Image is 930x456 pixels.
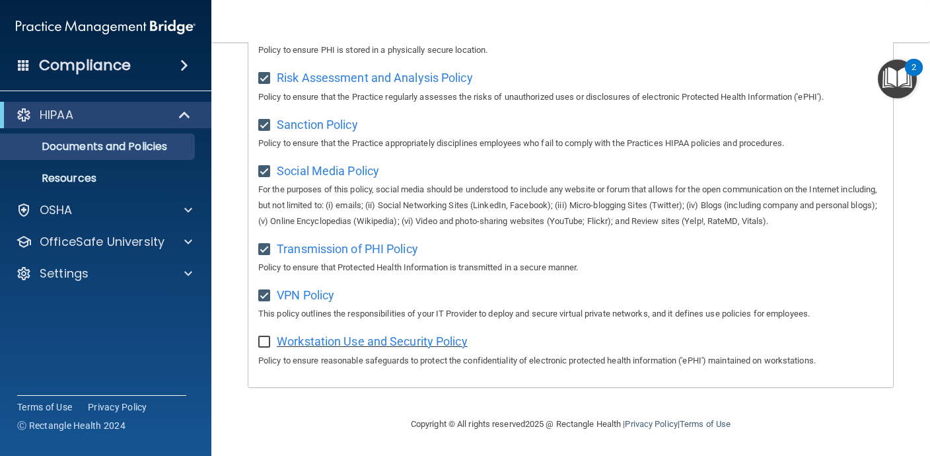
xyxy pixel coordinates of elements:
[277,334,468,348] span: Workstation Use and Security Policy
[88,400,147,414] a: Privacy Policy
[40,234,164,250] p: OfficeSafe University
[277,71,473,85] span: Risk Assessment and Analysis Policy
[9,140,189,153] p: Documents and Policies
[16,234,192,250] a: OfficeSafe University
[258,182,883,229] p: For the purposes of this policy, social media should be understood to include any website or foru...
[277,288,334,302] span: VPN Policy
[16,266,192,282] a: Settings
[878,59,917,98] button: Open Resource Center, 2 new notifications
[277,242,418,256] span: Transmission of PHI Policy
[40,107,73,123] p: HIPAA
[258,306,883,322] p: This policy outlines the responsibilities of your IT Provider to deploy and secure virtual privat...
[258,353,883,369] p: Policy to ensure reasonable safeguards to protect the confidentiality of electronic protected hea...
[277,118,358,132] span: Sanction Policy
[330,403,812,445] div: Copyright © All rights reserved 2025 @ Rectangle Health | |
[258,135,883,151] p: Policy to ensure that the Practice appropriately disciplines employees who fail to comply with th...
[17,419,125,432] span: Ⓒ Rectangle Health 2024
[9,172,189,185] p: Resources
[258,89,883,105] p: Policy to ensure that the Practice regularly assesses the risks of unauthorized uses or disclosur...
[258,260,883,276] p: Policy to ensure that Protected Health Information is transmitted in a secure manner.
[680,419,731,429] a: Terms of Use
[40,202,73,218] p: OSHA
[625,419,677,429] a: Privacy Policy
[17,400,72,414] a: Terms of Use
[16,14,196,40] img: PMB logo
[277,164,379,178] span: Social Media Policy
[912,67,916,85] div: 2
[39,56,131,75] h4: Compliance
[258,42,883,58] p: Policy to ensure PHI is stored in a physically secure location.
[16,107,192,123] a: HIPAA
[40,266,89,282] p: Settings
[16,202,192,218] a: OSHA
